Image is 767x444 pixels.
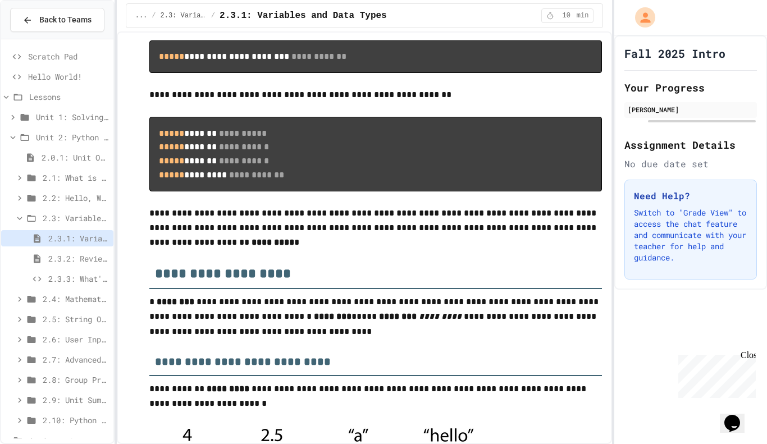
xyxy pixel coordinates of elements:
[42,152,109,163] span: 2.0.1: Unit Overview
[211,11,215,20] span: /
[624,45,725,61] h1: Fall 2025 Intro
[43,172,109,184] span: 2.1: What is Code?
[29,91,109,103] span: Lessons
[674,350,756,398] iframe: chat widget
[634,189,747,203] h3: Need Help?
[48,232,109,244] span: 2.3.1: Variables and Data Types
[152,11,156,20] span: /
[48,253,109,264] span: 2.3.2: Review - Variables and Data Types
[43,354,109,365] span: 2.7: Advanced Math
[48,273,109,285] span: 2.3.3: What's the Type?
[43,414,109,426] span: 2.10: Python Fundamentals Exam
[43,313,109,325] span: 2.5: String Operators
[36,111,109,123] span: Unit 1: Solving Problems in Computer Science
[624,137,757,153] h2: Assignment Details
[634,207,747,263] p: Switch to "Grade View" to access the chat feature and communicate with your teacher for help and ...
[161,11,207,20] span: 2.3: Variables and Data Types
[624,80,757,95] h2: Your Progress
[36,131,109,143] span: Unit 2: Python Fundamentals
[39,14,92,26] span: Back to Teams
[720,399,756,433] iframe: chat widget
[43,192,109,204] span: 2.2: Hello, World!
[28,51,109,62] span: Scratch Pad
[28,71,109,83] span: Hello World!
[628,104,754,115] div: [PERSON_NAME]
[43,333,109,345] span: 2.6: User Input
[135,11,148,20] span: ...
[43,212,109,224] span: 2.3: Variables and Data Types
[4,4,77,71] div: Chat with us now!Close
[624,157,757,171] div: No due date set
[43,293,109,305] span: 2.4: Mathematical Operators
[43,394,109,406] span: 2.9: Unit Summary
[577,11,589,20] span: min
[10,8,104,32] button: Back to Teams
[220,9,387,22] span: 2.3.1: Variables and Data Types
[623,4,658,30] div: My Account
[43,374,109,386] span: 2.8: Group Project - Mad Libs
[558,11,576,20] span: 10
